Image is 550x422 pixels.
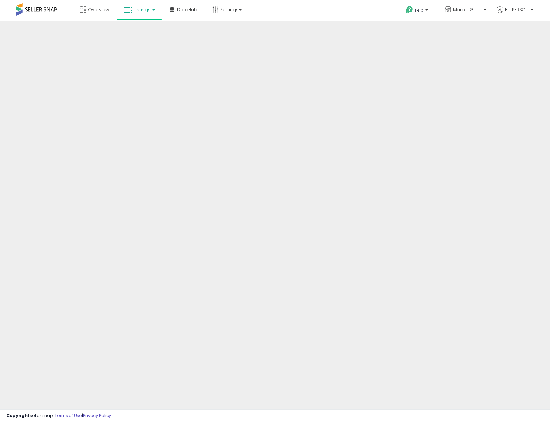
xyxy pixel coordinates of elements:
[177,6,197,13] span: DataHub
[88,6,109,13] span: Overview
[415,7,424,13] span: Help
[400,1,434,21] a: Help
[134,6,150,13] span: Listings
[505,6,529,13] span: Hi [PERSON_NAME]
[453,6,482,13] span: Market Global
[497,6,533,21] a: Hi [PERSON_NAME]
[405,6,413,14] i: Get Help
